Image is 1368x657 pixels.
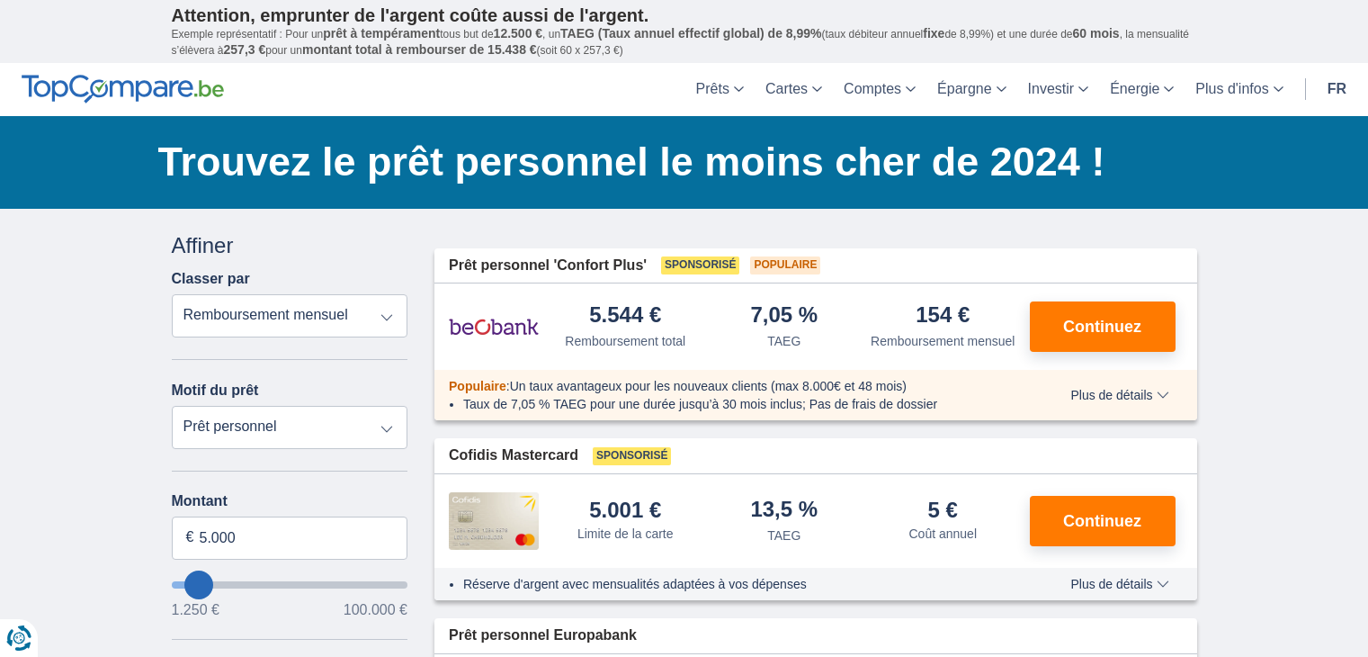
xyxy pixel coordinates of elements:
[172,230,408,261] div: Affiner
[685,63,755,116] a: Prêts
[661,256,739,274] span: Sponsorisé
[302,42,537,57] span: montant total à rembourser de 15.438 €
[767,332,800,350] div: TAEG
[755,63,833,116] a: Cartes
[172,271,250,287] label: Classer par
[449,379,506,393] span: Populaire
[172,382,259,399] label: Motif du prêt
[565,332,685,350] div: Remboursement total
[750,256,820,274] span: Populaire
[1073,26,1120,40] span: 60 mois
[916,304,970,328] div: 154 €
[434,377,1033,395] div: :
[494,26,543,40] span: 12.500 €
[908,525,977,543] div: Coût annuel
[767,526,800,544] div: TAEG
[449,492,539,550] img: pret personnel Cofidis CC
[1063,319,1141,335] span: Continuez
[926,63,1017,116] a: Épargne
[589,499,661,521] div: 5.001 €
[344,603,407,617] span: 100.000 €
[589,304,661,328] div: 5.544 €
[323,26,440,40] span: prêt à tempérament
[1057,388,1182,402] button: Plus de détails
[22,75,224,103] img: TopCompare
[172,4,1197,26] p: Attention, emprunter de l'argent coûte aussi de l'argent.
[1185,63,1293,116] a: Plus d'infos
[1030,301,1176,352] button: Continuez
[923,26,944,40] span: fixe
[750,499,818,523] div: 13,5 %
[463,575,1018,593] li: Réserve d'argent avec mensualités adaptées à vos dépenses
[449,445,578,466] span: Cofidis Mastercard
[449,256,647,276] span: Prêt personnel 'Confort Plus'
[172,493,408,509] label: Montant
[463,395,1018,413] li: Taux de 7,05 % TAEG pour une durée jusqu’à 30 mois inclus; Pas de frais de dossier
[1099,63,1185,116] a: Énergie
[172,603,219,617] span: 1.250 €
[158,134,1197,190] h1: Trouvez le prêt personnel le moins cher de 2024 !
[1070,389,1168,401] span: Plus de détails
[928,499,958,521] div: 5 €
[172,26,1197,58] p: Exemple représentatif : Pour un tous but de , un (taux débiteur annuel de 8,99%) et une durée de ...
[1070,578,1168,590] span: Plus de détails
[510,379,907,393] span: Un taux avantageux pour les nouveaux clients (max 8.000€ et 48 mois)
[186,527,194,548] span: €
[449,625,637,646] span: Prêt personnel Europabank
[871,332,1015,350] div: Remboursement mensuel
[172,581,408,589] input: wantToBorrow
[560,26,821,40] span: TAEG (Taux annuel effectif global) de 8,99%
[750,304,818,328] div: 7,05 %
[833,63,926,116] a: Comptes
[449,304,539,349] img: pret personnel Beobank
[224,42,266,57] span: 257,3 €
[1317,63,1357,116] a: fr
[593,447,671,465] span: Sponsorisé
[1063,513,1141,529] span: Continuez
[577,525,674,543] div: Limite de la carte
[1030,496,1176,546] button: Continuez
[1057,577,1182,591] button: Plus de détails
[1017,63,1100,116] a: Investir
